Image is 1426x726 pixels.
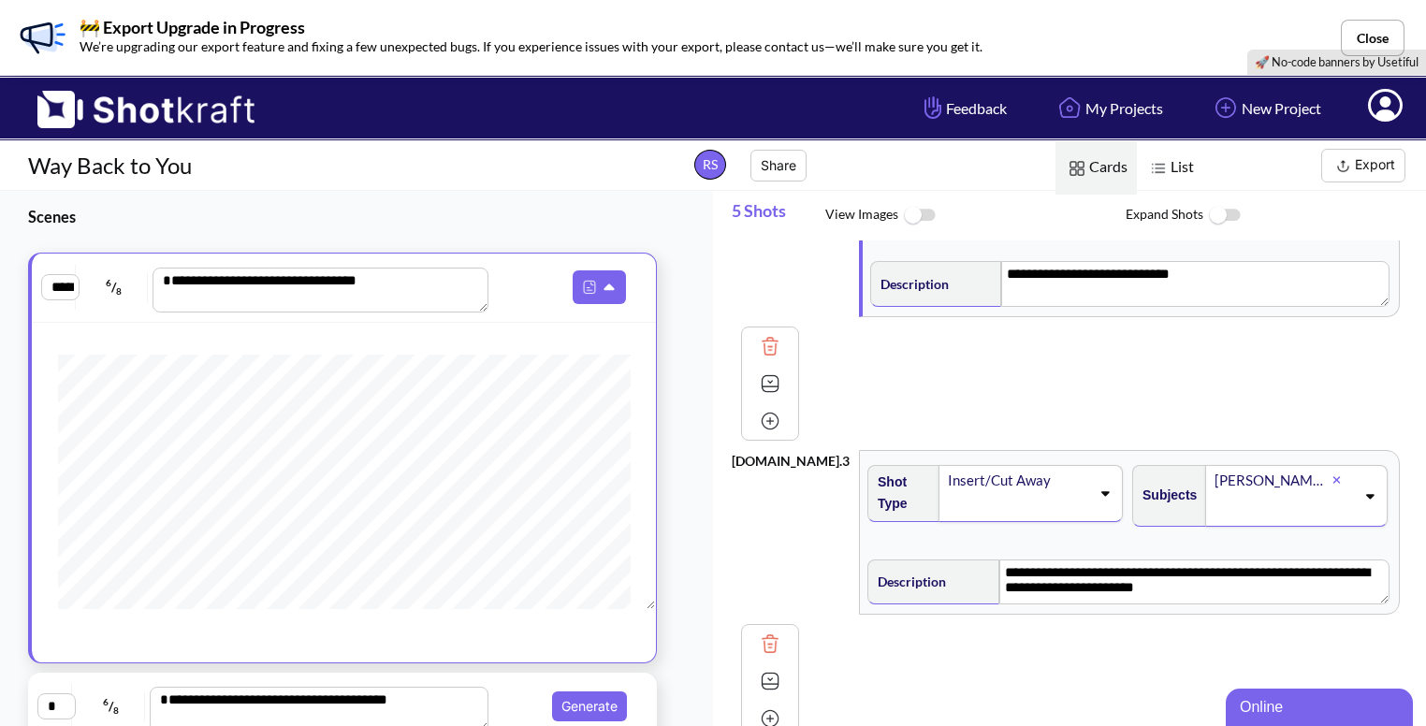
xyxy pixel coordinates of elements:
img: Expand Icon [756,667,784,695]
img: ToggleOff Icon [1203,196,1245,236]
span: / [80,272,149,302]
button: Export [1321,149,1405,182]
span: View Images [825,196,1126,236]
button: Share [750,150,807,181]
div: Insert/Cut Away [946,468,1091,493]
a: New Project [1196,83,1335,133]
span: List [1137,141,1203,195]
span: Expand Shots [1126,196,1426,236]
span: Description [868,566,946,597]
span: Shot Type [868,467,930,519]
h3: Scenes [28,206,666,227]
span: 6 [106,277,111,288]
span: RS [694,150,726,180]
img: List Icon [1146,156,1171,181]
img: Home Icon [1054,92,1085,123]
span: Subjects [1133,480,1197,511]
a: My Projects [1040,83,1177,133]
span: 5 Shots [732,191,825,240]
img: Trash Icon [756,332,784,360]
span: Cards [1055,141,1137,195]
img: Hand Icon [920,92,946,123]
button: Generate [552,691,627,721]
span: Feedback [920,97,1007,119]
span: / [77,691,145,721]
span: Description [871,269,949,299]
div: [DOMAIN_NAME] . 3 [732,441,850,472]
span: 8 [113,704,119,716]
div: [PERSON_NAME]'s hand [1213,468,1331,493]
button: Close [1341,20,1404,56]
img: Add Icon [1210,92,1242,123]
span: 6 [103,696,109,707]
p: We’re upgrading our export feature and fixing a few unexpected bugs. If you experience issues wit... [80,36,982,57]
img: Card Icon [1065,156,1089,181]
span: 8 [116,286,122,298]
a: 🚀 No-code banners by Usetiful [1255,54,1419,69]
img: Pdf Icon [577,275,602,299]
img: ToggleOff Icon [898,196,940,236]
img: Add Icon [756,407,784,435]
img: Export Icon [1331,154,1355,178]
img: Trash Icon [756,630,784,658]
p: 🚧 Export Upgrade in Progress [80,19,982,36]
img: Banner [14,9,70,65]
iframe: chat widget [1226,685,1417,726]
img: Expand Icon [756,370,784,398]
